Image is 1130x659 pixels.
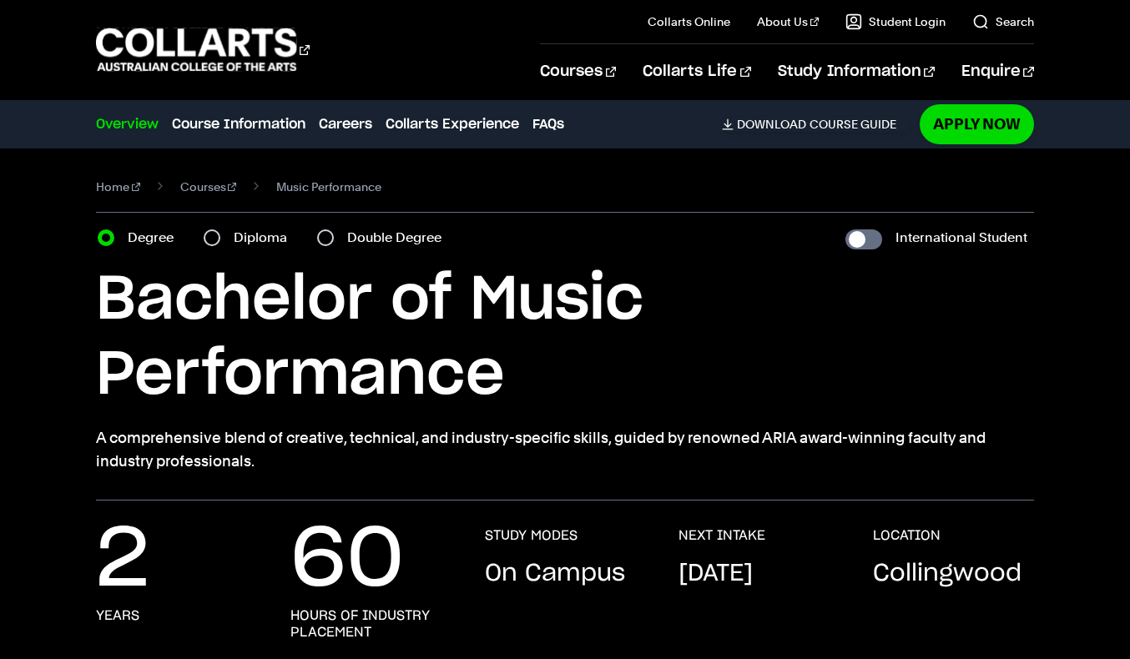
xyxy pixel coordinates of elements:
label: International Student [895,226,1027,249]
a: About Us [757,13,819,30]
a: Collarts Experience [386,114,519,134]
p: 60 [290,527,404,594]
a: DownloadCourse Guide [722,117,910,132]
a: Courses [180,175,237,199]
p: [DATE] [679,557,753,591]
a: FAQs [532,114,564,134]
div: Go to homepage [96,26,310,73]
a: Overview [96,114,159,134]
a: Study Information [778,44,935,99]
h3: hours of industry placement [290,607,451,641]
label: Degree [128,226,184,249]
h3: NEXT INTAKE [679,527,765,544]
a: Enquire [961,44,1034,99]
a: Student Login [845,13,946,30]
a: Apply Now [920,104,1034,143]
label: Double Degree [347,226,451,249]
h3: STUDY MODES [485,527,578,544]
h3: LOCATION [873,527,941,544]
p: On Campus [485,557,625,591]
a: Search [972,13,1034,30]
a: Careers [319,114,372,134]
p: Collingwood [873,557,1022,591]
a: Home [96,175,140,199]
p: A comprehensive blend of creative, technical, and industry-specific skills, guided by renowned AR... [96,426,1034,473]
h3: years [96,607,139,624]
a: Collarts Online [648,13,730,30]
a: Courses [540,44,616,99]
label: Diploma [234,226,297,249]
h1: Bachelor of Music Performance [96,263,1034,413]
span: Music Performance [276,175,381,199]
a: Course Information [172,114,305,134]
span: Download [737,117,806,132]
a: Collarts Life [643,44,750,99]
p: 2 [96,527,149,594]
